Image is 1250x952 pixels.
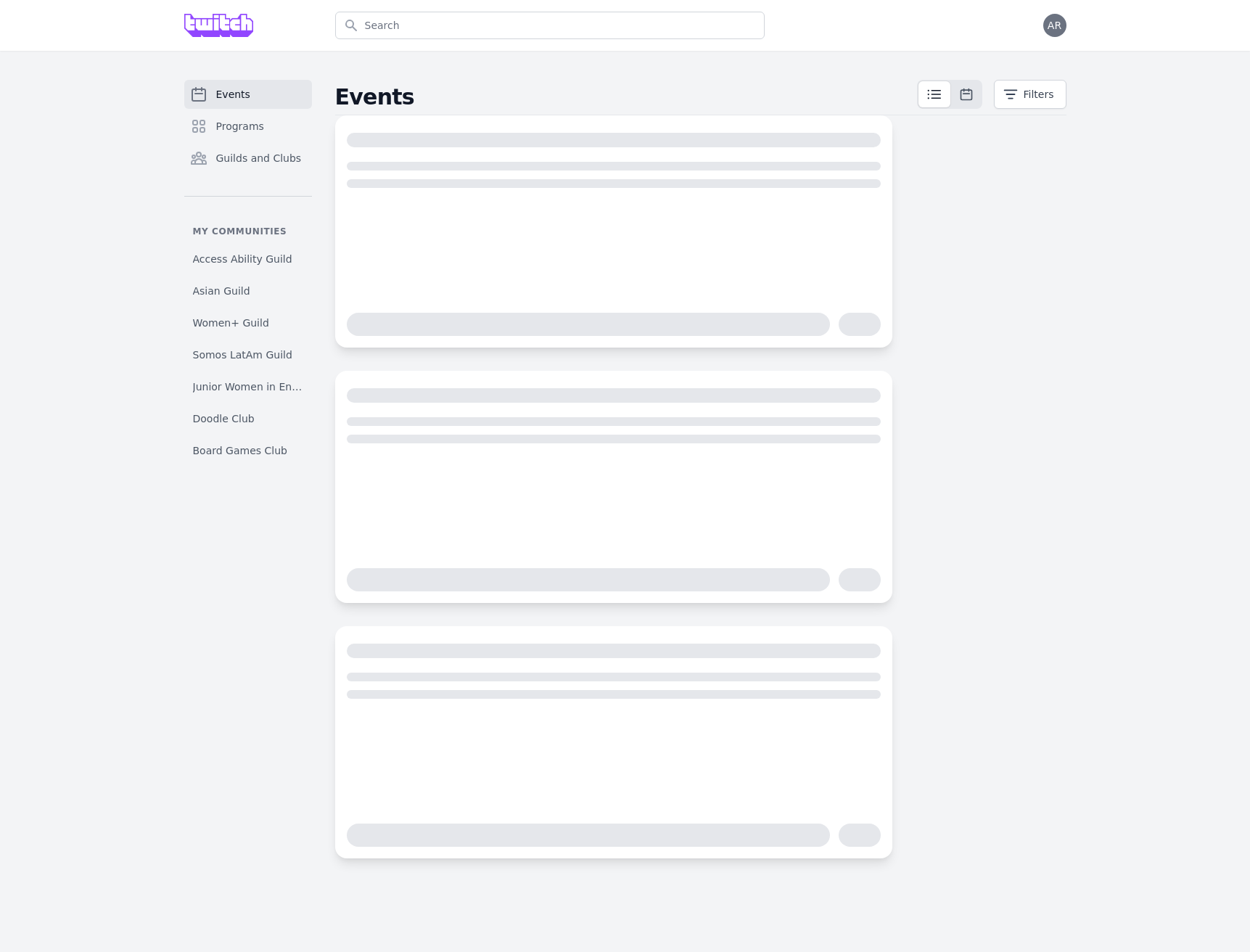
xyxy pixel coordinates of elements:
a: Access Ability Guild [184,246,312,272]
span: AR [1048,20,1061,30]
img: Grove [184,14,254,37]
a: Guilds and Clubs [184,144,312,173]
a: Board Games Club [184,438,312,464]
a: Women+ Guild [184,310,312,336]
span: Asian Guild [193,284,250,298]
button: Filters [994,80,1066,109]
a: Programs [184,112,312,141]
button: AR [1043,14,1066,37]
span: Events [216,87,250,102]
a: Somos LatAm Guild [184,342,312,368]
span: Programs [216,119,264,134]
a: Asian Guild [184,278,312,304]
a: Doodle Club [184,406,312,432]
input: Search [335,12,765,39]
span: Guilds and Clubs [216,151,302,165]
span: Women+ Guild [193,316,269,330]
span: Somos LatAm Guild [193,348,292,362]
h2: Events [335,84,917,110]
a: Junior Women in Engineering Club [184,374,312,400]
nav: Sidebar [184,80,312,464]
span: Doodle Club [193,411,255,426]
a: Events [184,80,312,109]
span: Access Ability Guild [193,252,292,266]
span: Board Games Club [193,443,287,458]
p: My communities [184,226,312,237]
span: Junior Women in Engineering Club [193,379,303,394]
